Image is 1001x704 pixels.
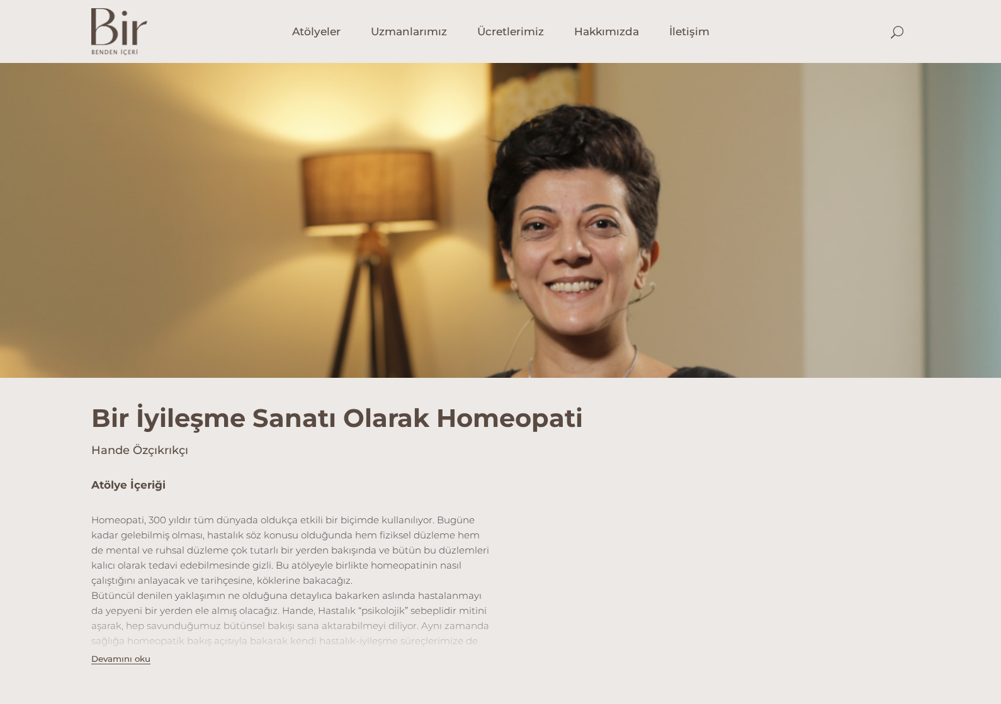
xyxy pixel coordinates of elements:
span: Uzmanlarımız [371,25,447,39]
span: Hakkımızda [574,25,639,39]
h4: Hande Özçıkrıkçı [91,443,910,458]
button: Devamını oku [91,654,150,664]
p: Homeopati, 300 yıldır tüm dünyada oldukça etkili bir biçimde kullanılıyor. Bugüne kadar gelebilmi... [91,513,491,679]
h1: Bir İyileşme Sanatı Olarak Homeopati [91,378,910,433]
h5: Atölye İçeriği [91,477,491,494]
span: İletişim [669,25,710,39]
span: Ücretlerimiz [477,25,544,39]
span: Atölyeler [292,25,341,39]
